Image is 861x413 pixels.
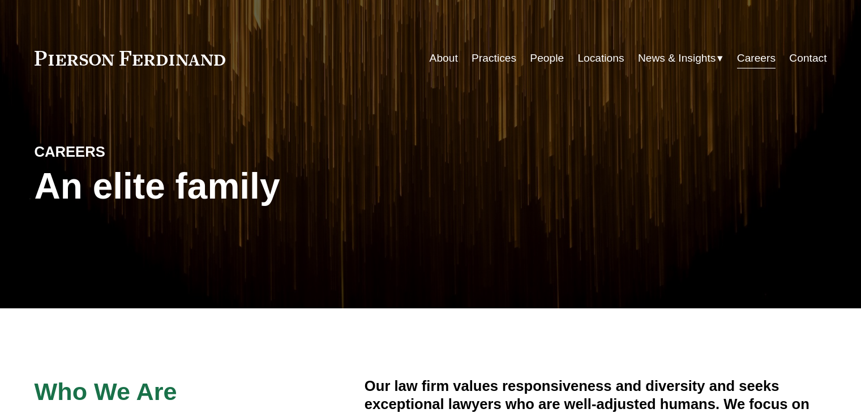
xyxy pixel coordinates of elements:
[35,143,233,161] h4: CAREERS
[577,48,624,69] a: Locations
[35,166,431,207] h1: An elite family
[35,378,177,405] span: Who We Are
[737,48,776,69] a: Careers
[638,48,723,69] a: folder dropdown
[638,49,716,68] span: News & Insights
[530,48,564,69] a: People
[472,48,516,69] a: Practices
[430,48,458,69] a: About
[789,48,826,69] a: Contact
